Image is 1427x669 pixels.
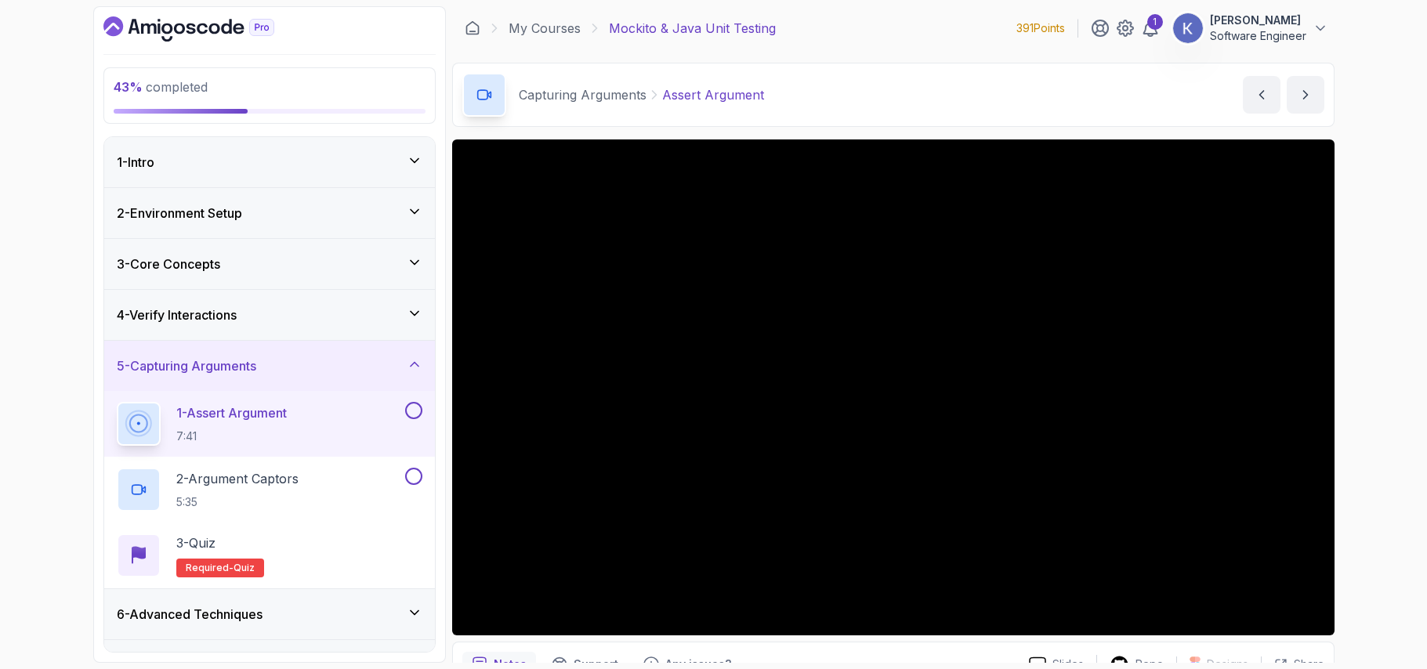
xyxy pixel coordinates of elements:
h3: 5 - Capturing Arguments [117,356,256,375]
a: Dashboard [465,20,480,36]
p: 2 - Argument Captors [176,469,299,488]
a: Dashboard [103,16,310,42]
span: Required- [186,562,234,574]
button: 6-Advanced Techniques [104,589,435,639]
button: next content [1287,76,1324,114]
p: Capturing Arguments [519,85,646,104]
button: user profile image[PERSON_NAME]Software Engineer [1172,13,1328,44]
h3: 1 - Intro [117,153,154,172]
p: 3 - Quiz [176,533,215,552]
button: 2-Argument Captors5:35 [117,468,422,512]
p: [PERSON_NAME] [1210,13,1306,28]
p: 391 Points [1016,20,1065,36]
iframe: 1 - assertArg [452,139,1335,635]
h3: 3 - Core Concepts [117,255,220,273]
h3: 4 - Verify Interactions [117,306,237,324]
p: Software Engineer [1210,28,1306,44]
p: Mockito & Java Unit Testing [609,19,776,38]
p: Assert Argument [662,85,764,104]
a: My Courses [509,19,581,38]
h3: 6 - Advanced Techniques [117,605,263,624]
img: user profile image [1173,13,1203,43]
div: 1 [1147,14,1163,30]
button: 4-Verify Interactions [104,290,435,340]
p: 1 - Assert Argument [176,403,287,422]
span: completed [114,79,208,95]
button: 3-Core Concepts [104,239,435,289]
h3: 2 - Environment Setup [117,204,242,222]
button: 2-Environment Setup [104,188,435,238]
p: 7:41 [176,429,287,444]
span: 43 % [114,79,143,95]
button: previous content [1243,76,1280,114]
span: quiz [234,562,255,574]
a: 1 [1141,19,1160,38]
button: 1-Intro [104,137,435,187]
button: 1-Assert Argument7:41 [117,402,422,446]
p: 5:35 [176,494,299,510]
button: 3-QuizRequired-quiz [117,533,422,577]
iframe: chat widget [1330,571,1427,645]
button: 5-Capturing Arguments [104,341,435,391]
